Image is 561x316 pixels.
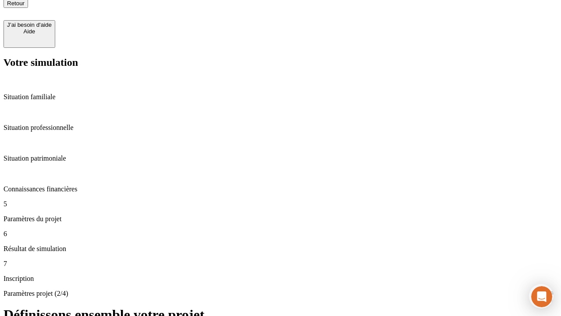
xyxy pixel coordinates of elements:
[529,284,554,309] iframe: Intercom live chat discovery launcher
[4,124,557,132] p: Situation professionnelle
[4,230,557,238] p: 6
[7,22,52,28] div: J’ai besoin d'aide
[531,286,552,307] iframe: Intercom live chat
[4,260,557,268] p: 7
[4,154,557,162] p: Situation patrimoniale
[7,28,52,35] div: Aide
[4,200,557,208] p: 5
[4,57,557,68] h2: Votre simulation
[4,290,557,298] p: Paramètres projet (2/4)
[4,215,557,223] p: Paramètres du projet
[4,93,557,101] p: Situation familiale
[4,20,55,48] button: J’ai besoin d'aideAide
[4,245,557,253] p: Résultat de simulation
[4,275,557,283] p: Inscription
[4,185,557,193] p: Connaissances financières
